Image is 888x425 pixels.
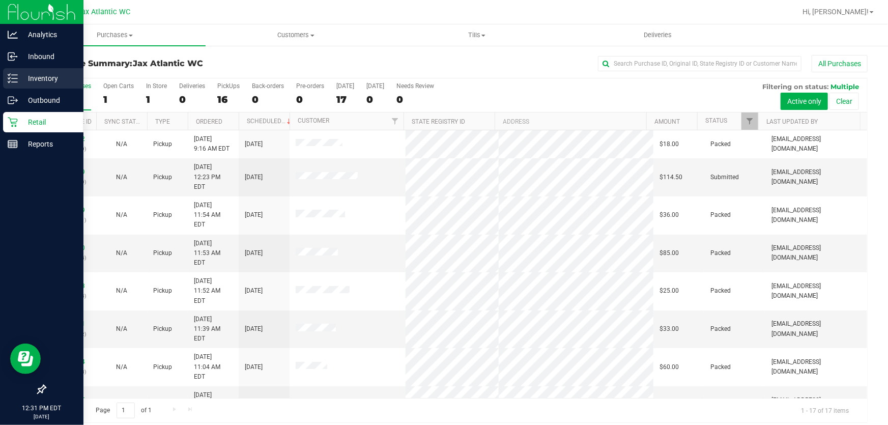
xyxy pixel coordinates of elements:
span: $25.00 [660,286,679,296]
span: Packed [710,324,731,334]
div: 17 [336,94,354,105]
inline-svg: Inventory [8,73,18,83]
span: Not Applicable [116,325,127,332]
p: 12:31 PM EDT [5,404,79,413]
span: [DATE] [245,324,263,334]
inline-svg: Outbound [8,95,18,105]
p: Retail [18,116,79,128]
div: Needs Review [396,82,434,90]
span: [DATE] [245,248,263,258]
span: [EMAIL_ADDRESS][DOMAIN_NAME] [771,319,861,338]
span: Not Applicable [116,140,127,148]
span: Deliveries [631,31,686,40]
a: Scheduled [247,118,293,125]
span: Pickup [153,324,172,334]
p: Inventory [18,72,79,84]
span: [DATE] 12:23 PM EDT [194,162,233,192]
div: In Store [146,82,167,90]
span: Hi, [PERSON_NAME]! [803,8,869,16]
span: $18.00 [660,139,679,149]
a: Last Updated By [766,118,818,125]
div: Deliveries [179,82,205,90]
p: Outbound [18,94,79,106]
button: N/A [116,362,127,372]
span: Packed [710,210,731,220]
p: [DATE] [5,413,79,420]
span: Pickup [153,139,172,149]
a: State Registry ID [412,118,465,125]
a: Deliveries [567,24,749,46]
span: Pickup [153,210,172,220]
span: $114.50 [660,173,682,182]
a: Amount [654,118,680,125]
inline-svg: Retail [8,117,18,127]
inline-svg: Inbound [8,51,18,62]
span: [EMAIL_ADDRESS][DOMAIN_NAME] [771,167,861,187]
h3: Purchase Summary: [45,59,319,68]
span: Not Applicable [116,211,127,218]
div: 0 [252,94,284,105]
span: [DATE] 11:39 AM EDT [194,315,233,344]
span: Jax Atlantic WC [133,59,203,68]
a: Purchases [24,24,206,46]
span: $60.00 [660,362,679,372]
div: 16 [217,94,240,105]
input: 1 [117,403,135,418]
div: Back-orders [252,82,284,90]
span: [DATE] 11:53 AM EDT [194,239,233,268]
span: Not Applicable [116,174,127,181]
p: Reports [18,138,79,150]
a: Sync Status [104,118,144,125]
span: [DATE] 11:52 AM EDT [194,276,233,306]
button: N/A [116,210,127,220]
span: [EMAIL_ADDRESS][DOMAIN_NAME] [771,243,861,263]
span: Packed [710,286,731,296]
iframe: Resource center [10,344,41,374]
div: Open Carts [103,82,134,90]
span: [EMAIL_ADDRESS][DOMAIN_NAME] [771,281,861,301]
span: Packed [710,139,731,149]
p: Analytics [18,29,79,41]
span: Multiple [830,82,859,91]
div: [DATE] [366,82,384,90]
span: Filtering on status: [762,82,828,91]
div: 1 [146,94,167,105]
a: Tills [386,24,567,46]
inline-svg: Analytics [8,30,18,40]
span: [DATE] [245,286,263,296]
span: [DATE] [245,210,263,220]
span: Page of 1 [87,403,160,418]
button: N/A [116,324,127,334]
input: Search Purchase ID, Original ID, State Registry ID or Customer Name... [598,56,801,71]
span: [DATE] [245,173,263,182]
button: N/A [116,248,127,258]
div: [DATE] [336,82,354,90]
button: N/A [116,139,127,149]
span: [DATE] 9:16 AM EDT [194,134,230,154]
span: [DATE] [245,139,263,149]
span: 1 - 17 of 17 items [793,403,857,418]
a: Status [705,117,727,124]
div: 0 [396,94,434,105]
span: Pickup [153,173,172,182]
div: 1 [103,94,134,105]
span: Submitted [710,173,739,182]
span: [EMAIL_ADDRESS][DOMAIN_NAME] [771,134,861,154]
span: Not Applicable [116,363,127,371]
a: Ordered [196,118,222,125]
div: 0 [366,94,384,105]
span: [EMAIL_ADDRESS][DOMAIN_NAME] [771,395,861,415]
a: Filter [741,112,758,130]
div: Pre-orders [296,82,324,90]
div: PickUps [217,82,240,90]
span: [EMAIL_ADDRESS][DOMAIN_NAME] [771,206,861,225]
div: 0 [179,94,205,105]
span: Packed [710,362,731,372]
a: Customer [298,117,329,124]
span: Jax Atlantic WC [77,8,130,16]
span: Packed [710,248,731,258]
a: Filter [387,112,404,130]
span: [EMAIL_ADDRESS][DOMAIN_NAME] [771,357,861,377]
span: Pickup [153,286,172,296]
a: Customers [206,24,387,46]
